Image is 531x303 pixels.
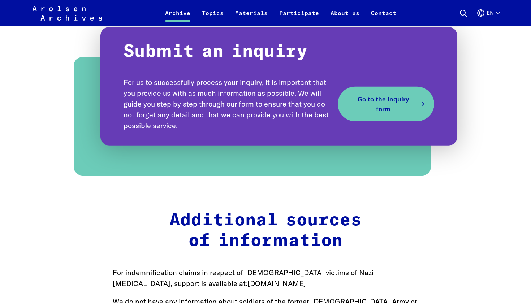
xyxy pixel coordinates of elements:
a: Contact [365,9,402,26]
a: Archive [159,9,196,26]
a: Participate [273,9,325,26]
a: Topics [196,9,229,26]
a: [DOMAIN_NAME] [247,279,306,288]
nav: Primary [159,4,402,22]
p: For us to successfully process your inquiry, it is important that you provide us with as much inf... [124,77,331,131]
strong: Additional sources of information [169,212,362,250]
p: Submit an inquiry [124,42,435,62]
span: Go to the inquiry form [352,94,414,113]
a: Materials [229,9,273,26]
a: Go to the inquiry form [338,86,434,121]
a: About us [325,9,365,26]
button: English, language selection [476,9,499,26]
p: For indemnification claims in respect of [DEMOGRAPHIC_DATA] victims of Nazi [MEDICAL_DATA], suppo... [113,267,418,289]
